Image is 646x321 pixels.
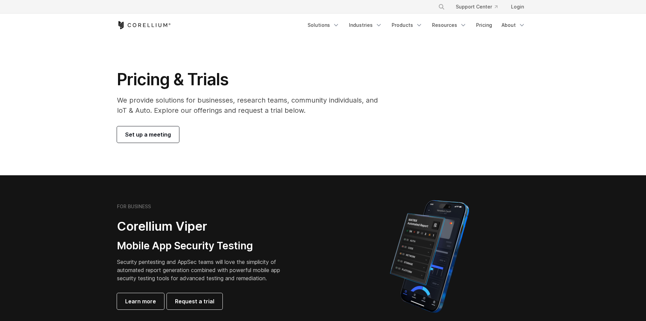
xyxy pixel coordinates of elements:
a: Learn more [117,293,164,309]
a: Products [388,19,427,31]
a: Login [506,1,529,13]
a: Pricing [472,19,496,31]
a: Solutions [304,19,344,31]
a: Corellium Home [117,21,171,29]
a: Resources [428,19,471,31]
button: Search [435,1,448,13]
div: Navigation Menu [430,1,529,13]
div: Navigation Menu [304,19,529,31]
p: Security pentesting and AppSec teams will love the simplicity of automated report generation comb... [117,258,291,282]
span: Set up a meeting [125,130,171,139]
img: Corellium MATRIX automated report on iPhone showing app vulnerability test results across securit... [378,197,481,316]
a: Support Center [450,1,503,13]
span: Request a trial [175,297,214,305]
h1: Pricing & Trials [117,69,387,90]
a: Request a trial [167,293,222,309]
h3: Mobile App Security Testing [117,239,291,252]
a: About [497,19,529,31]
a: Set up a meeting [117,126,179,143]
h2: Corellium Viper [117,219,291,234]
p: We provide solutions for businesses, research teams, community individuals, and IoT & Auto. Explo... [117,95,387,115]
span: Learn more [125,297,156,305]
h6: FOR BUSINESS [117,203,151,210]
a: Industries [345,19,386,31]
